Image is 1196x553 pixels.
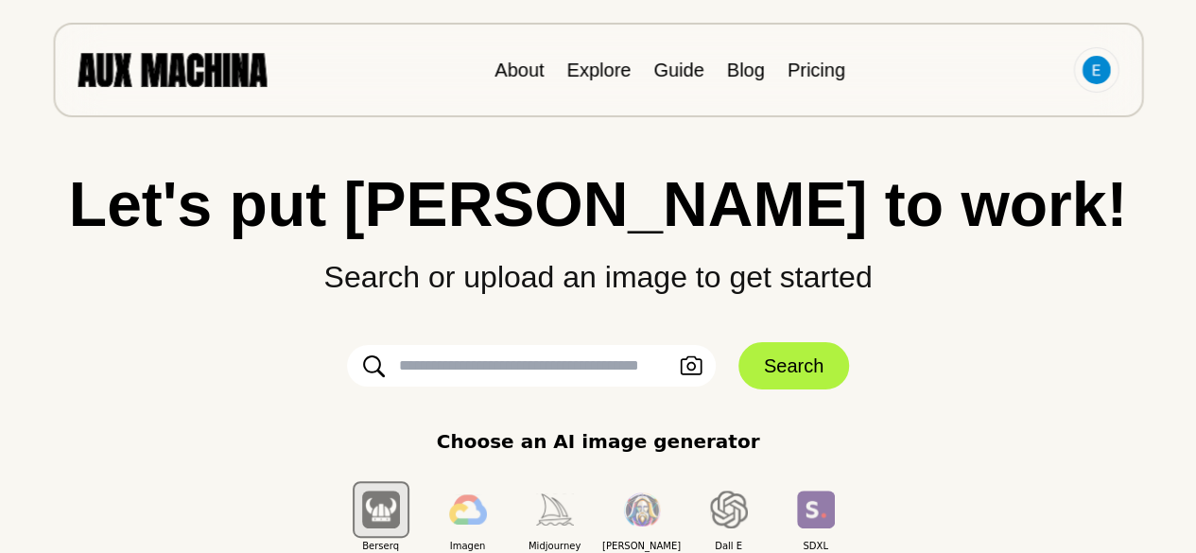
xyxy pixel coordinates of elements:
[598,539,685,553] span: [PERSON_NAME]
[494,60,544,80] a: About
[425,539,511,553] span: Imagen
[566,60,631,80] a: Explore
[685,539,772,553] span: Dall E
[788,60,845,80] a: Pricing
[653,60,703,80] a: Guide
[727,60,765,80] a: Blog
[797,491,835,527] img: SDXL
[38,235,1158,300] p: Search or upload an image to get started
[511,539,598,553] span: Midjourney
[437,427,760,456] p: Choose an AI image generator
[1082,56,1110,84] img: Avatar
[78,53,267,86] img: AUX MACHINA
[362,491,400,527] img: Berserq
[738,342,849,389] button: Search
[449,494,487,525] img: Imagen
[38,173,1158,235] h1: Let's put [PERSON_NAME] to work!
[536,493,574,525] img: Midjourney
[710,491,748,528] img: Dall E
[623,493,661,527] img: Leonardo
[772,539,859,553] span: SDXL
[338,539,425,553] span: Berserq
